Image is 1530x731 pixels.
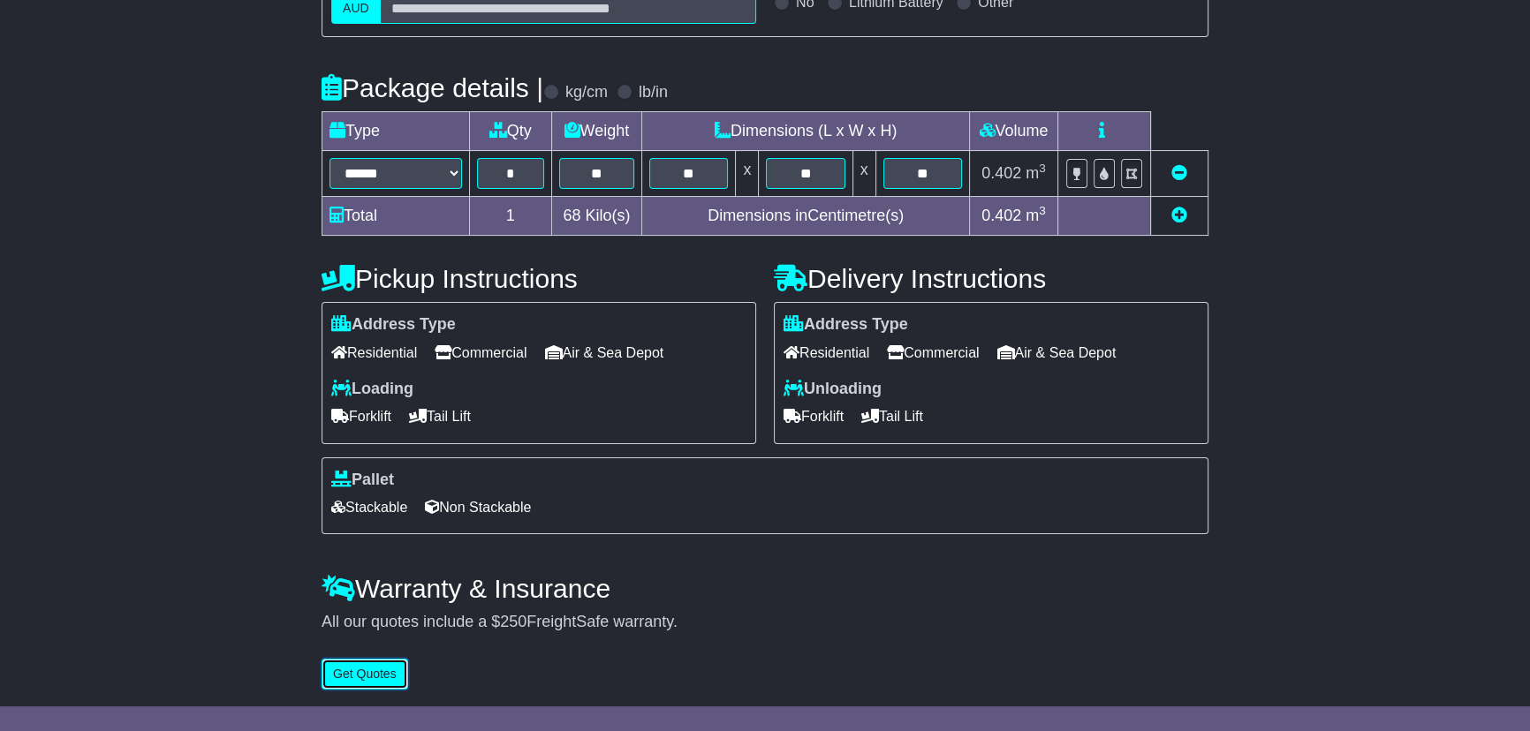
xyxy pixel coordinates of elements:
span: Air & Sea Depot [997,339,1117,366]
sup: 3 [1039,162,1046,175]
span: Forklift [331,403,391,430]
td: Qty [470,112,552,151]
td: Total [322,197,470,236]
a: Add new item [1171,207,1187,224]
td: Kilo(s) [551,197,642,236]
h4: Package details | [322,73,543,102]
div: All our quotes include a $ FreightSafe warranty. [322,613,1208,632]
td: Dimensions (L x W x H) [642,112,970,151]
span: Tail Lift [861,403,923,430]
button: Get Quotes [322,659,408,690]
td: Volume [969,112,1057,151]
a: Remove this item [1171,164,1187,182]
label: Loading [331,380,413,399]
span: 0.402 [981,207,1021,224]
span: Stackable [331,494,407,521]
span: Commercial [435,339,526,366]
h4: Delivery Instructions [774,264,1208,293]
td: Dimensions in Centimetre(s) [642,197,970,236]
label: lb/in [639,83,668,102]
td: Weight [551,112,642,151]
span: Non Stackable [425,494,531,521]
td: x [736,151,759,197]
span: Forklift [784,403,844,430]
span: 0.402 [981,164,1021,182]
span: 250 [500,613,526,630]
span: Residential [331,339,417,366]
span: m [1026,164,1046,182]
label: kg/cm [565,83,608,102]
label: Pallet [331,471,394,490]
label: Unloading [784,380,882,399]
span: Tail Lift [409,403,471,430]
span: Commercial [887,339,979,366]
td: Type [322,112,470,151]
span: m [1026,207,1046,224]
label: Address Type [784,315,908,335]
sup: 3 [1039,204,1046,217]
span: Residential [784,339,869,366]
h4: Warranty & Insurance [322,574,1208,603]
span: 68 [563,207,580,224]
h4: Pickup Instructions [322,264,756,293]
span: Air & Sea Depot [545,339,664,366]
td: 1 [470,197,552,236]
td: x [852,151,875,197]
label: Address Type [331,315,456,335]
